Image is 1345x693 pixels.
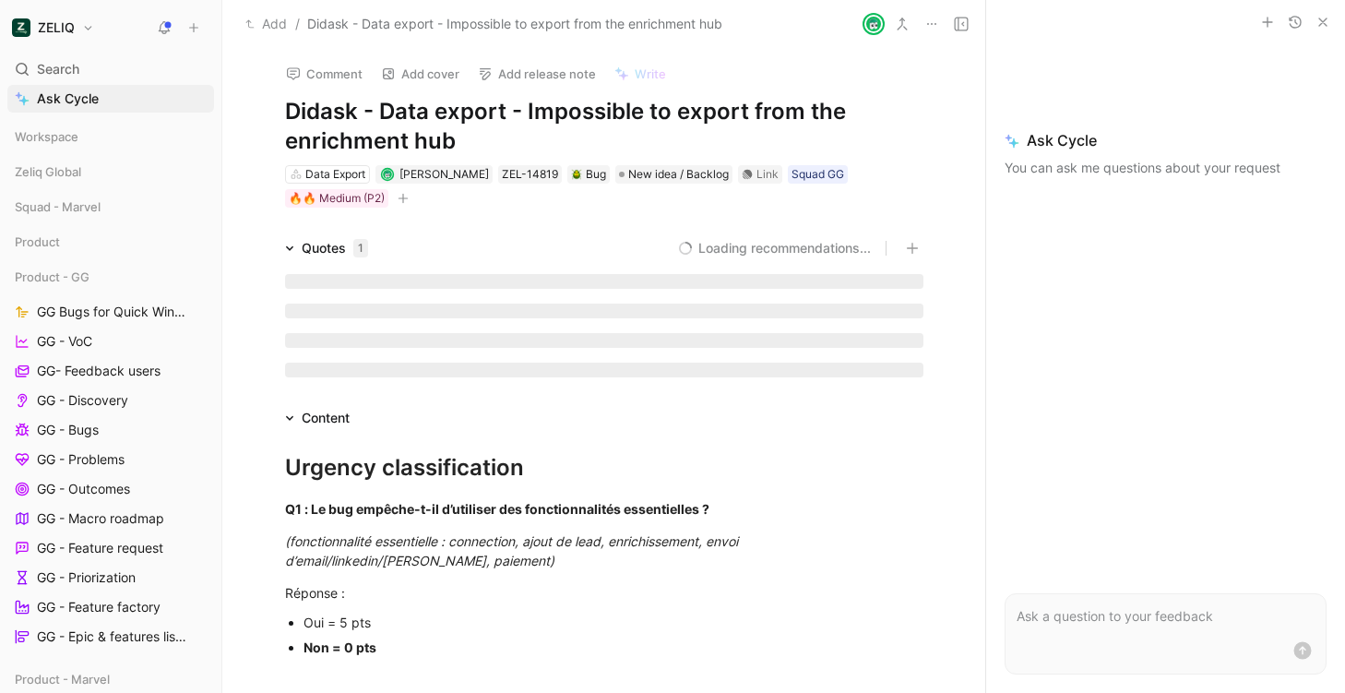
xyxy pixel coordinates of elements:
strong: Non = 0 pts [304,639,376,655]
a: GG - VoC [7,328,214,355]
button: Write [606,61,674,87]
button: Add release note [470,61,604,87]
div: New idea / Backlog [615,165,732,184]
span: [PERSON_NAME] [399,167,489,181]
span: Workspace [15,127,78,146]
a: GG - Feature request [7,534,214,562]
div: Zeliq Global [7,158,214,185]
span: GG - Macro roadmap [37,509,164,528]
div: Squad - Marvel [7,193,214,226]
span: GG - Discovery [37,391,128,410]
div: Réponse : [285,583,923,603]
span: Didask - Data export - Impossible to export from the enrichment hub [307,13,722,35]
h1: Didask - Data export - Impossible to export from the enrichment hub [285,97,923,156]
div: Quotes [302,237,368,259]
span: GG - Feature factory [37,598,161,616]
span: Product - GG [15,268,89,286]
span: Product [15,233,60,251]
span: GG - Epic & features listing [37,627,189,646]
span: GG - Outcomes [37,480,130,498]
div: 🔥🔥 Medium (P2) [289,189,385,208]
div: Search [7,55,214,83]
span: GG - Problems [37,450,125,469]
span: Ask Cycle [37,88,99,110]
div: Oui = 5 pts [304,613,923,632]
a: GG - Outcomes [7,475,214,503]
span: GG - Priorization [37,568,136,587]
div: Content [278,407,357,429]
div: Product - Marvel [7,665,214,693]
div: Product [7,228,214,256]
a: GG - Priorization [7,564,214,591]
span: Write [635,66,666,82]
div: Urgency classification [285,451,923,484]
a: Ask Cycle [7,85,214,113]
h1: ZELIQ [38,19,75,36]
span: Search [37,58,79,80]
span: Zeliq Global [15,162,81,181]
a: GG - Macro roadmap [7,505,214,532]
div: Data Export [305,165,365,184]
em: (fonctionnalité essentielle : connection, ajout de lead, enrichissement, envoi d’email/linkedin/[... [285,533,742,568]
div: Quotes1 [278,237,375,259]
span: New idea / Backlog [628,165,729,184]
span: GG - Bugs [37,421,99,439]
span: GG Bugs for Quick Wins days [37,303,191,321]
img: avatar [864,15,883,33]
button: Loading recommendations... [678,237,871,259]
div: Product - GGGG Bugs for Quick Wins daysGG - VoCGG- Feedback usersGG - DiscoveryGG - BugsGG - Prob... [7,263,214,651]
a: GG- Feedback users [7,357,214,385]
span: Product - Marvel [15,670,110,688]
a: GG - Problems [7,446,214,473]
span: / [295,13,300,35]
button: Add cover [373,61,468,87]
a: GG - Epic & features listing [7,623,214,651]
img: ZELIQ [12,18,30,37]
img: 🪲 [571,169,582,180]
span: GG - VoC [37,332,92,351]
a: GG - Bugs [7,416,214,444]
div: Link [756,165,779,184]
div: ZEL-14819 [502,165,558,184]
img: avatar [383,169,393,179]
div: Product - GG [7,263,214,291]
button: Add [241,13,292,35]
div: Squad GG [792,165,844,184]
button: Comment [278,61,371,87]
a: GG Bugs for Quick Wins days [7,298,214,326]
span: GG- Feedback users [37,362,161,380]
a: GG - Feature factory [7,593,214,621]
div: Workspace [7,123,214,150]
button: ZELIQZELIQ [7,15,99,41]
div: Product [7,228,214,261]
span: GG - Feature request [37,539,163,557]
p: You can ask me questions about your request [1005,157,1327,179]
div: 1 [353,239,368,257]
span: Squad - Marvel [15,197,101,216]
div: Bug [571,165,606,184]
span: Ask Cycle [1005,129,1327,151]
div: Content [302,407,350,429]
div: Squad - Marvel [7,193,214,221]
div: 🪲Bug [567,165,610,184]
strong: Q1 : Le bug empêche-t-il d’utiliser des fonctionnalités essentielles ? [285,501,709,517]
div: Zeliq Global [7,158,214,191]
a: GG - Discovery [7,387,214,414]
